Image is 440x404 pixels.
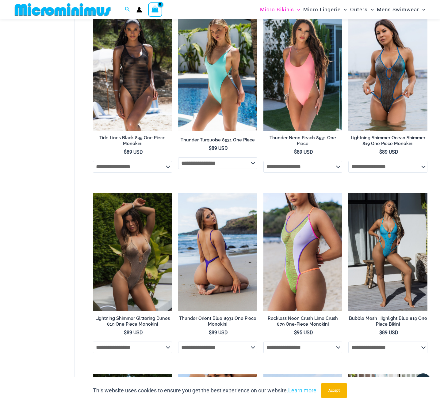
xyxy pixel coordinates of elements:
[341,2,347,17] span: Menu Toggle
[375,2,427,17] a: Mens SwimwearMenu ToggleMenu Toggle
[125,6,130,13] a: Search icon link
[379,149,398,155] bdi: 89 USD
[377,2,419,17] span: Mens Swimwear
[258,2,302,17] a: Micro BikinisMenu ToggleMenu Toggle
[93,316,172,327] h2: Lightning Shimmer Glittering Dunes 819 One Piece Monokini
[178,193,257,312] a: Thunder Orient Blue 8931 One piece 09Thunder Orient Blue 8931 One piece 13Thunder Orient Blue 893...
[148,2,162,17] a: View Shopping Cart, empty
[348,135,427,146] h2: Lightning Shimmer Ocean Shimmer 819 One Piece Monokini
[263,316,342,327] h2: Reckless Neon Crush Lime Crush 879 One-Piece Monokini
[209,330,212,335] span: $
[93,135,172,146] h2: Tide Lines Black 845 One Piece Monokini
[136,7,142,13] a: Account icon link
[263,193,342,312] a: Reckless Neon Crush Lime Crush 879 One Piece 09Reckless Neon Crush Lime Crush 879 One Piece 10Rec...
[12,3,113,17] img: MM SHOP LOGO FLAT
[209,145,228,151] bdi: 89 USD
[349,2,375,17] a: OutersMenu ToggleMenu Toggle
[379,330,382,335] span: $
[288,387,316,394] a: Learn more
[294,149,313,155] bdi: 89 USD
[368,2,374,17] span: Menu Toggle
[178,13,257,131] img: Thunder Turquoise 8931 One Piece 03
[178,137,257,143] h2: Thunder Turquoise 8931 One Piece
[303,2,341,17] span: Micro Lingerie
[93,193,172,312] a: Lightning Shimmer Glittering Dunes 819 One Piece Monokini 06Lightning Shimmer Glittering Dunes 81...
[93,13,172,131] a: Tide Lines Black 845 One Piece Monokini 02Tide Lines Black 845 One Piece Monokini 05Tide Lines Bl...
[321,383,347,398] button: Accept
[124,149,143,155] bdi: 89 USD
[348,13,427,131] img: Lightning Shimmer Glittering Dunes 819 One Piece Monokini 02
[124,330,143,335] bdi: 89 USD
[294,330,313,335] bdi: 95 USD
[263,316,342,329] a: Reckless Neon Crush Lime Crush 879 One-Piece Monokini
[294,149,297,155] span: $
[178,316,257,329] a: Thunder Orient Blue 8931 One Piece Monokini
[348,316,427,329] a: Bubble Mesh Highlight Blue 819 One Piece Bikini
[93,386,316,395] p: This website uses cookies to ensure you get the best experience on our website.
[93,316,172,329] a: Lightning Shimmer Glittering Dunes 819 One Piece Monokini
[93,193,172,312] img: Lightning Shimmer Glittering Dunes 819 One Piece Monokini 06
[348,135,427,149] a: Lightning Shimmer Ocean Shimmer 819 One Piece Monokini
[178,137,257,145] a: Thunder Turquoise 8931 One Piece
[348,193,427,312] img: Bubble Mesh Highlight Blue 819 One Piece 01
[348,193,427,312] a: Bubble Mesh Highlight Blue 819 One Piece 01Bubble Mesh Highlight Blue 819 One Piece 03Bubble Mesh...
[258,1,428,18] nav: Site Navigation
[263,135,342,146] h2: Thunder Neon Peach 8931 One Piece
[419,2,425,17] span: Menu Toggle
[260,2,294,17] span: Micro Bikinis
[379,330,398,335] bdi: 89 USD
[178,193,257,312] img: Thunder Orient Blue 8931 One piece 13
[178,13,257,131] a: Thunder Turquoise 8931 One Piece 03Thunder Turquoise 8931 One Piece 05Thunder Turquoise 8931 One ...
[263,13,342,131] img: Thunder Neon Peach 8931 One Piece 01
[348,13,427,131] a: Lightning Shimmer Glittering Dunes 819 One Piece Monokini 02Lightning Shimmer Glittering Dunes 81...
[93,13,172,131] img: Tide Lines Black 845 One Piece Monokini 02
[263,135,342,149] a: Thunder Neon Peach 8931 One Piece
[93,135,172,149] a: Tide Lines Black 845 One Piece Monokini
[348,316,427,327] h2: Bubble Mesh Highlight Blue 819 One Piece Bikini
[124,149,127,155] span: $
[379,149,382,155] span: $
[350,2,368,17] span: Outers
[124,330,127,335] span: $
[178,316,257,327] h2: Thunder Orient Blue 8931 One Piece Monokini
[263,193,342,312] img: Reckless Neon Crush Lime Crush 879 One Piece 09
[209,145,212,151] span: $
[294,330,297,335] span: $
[209,330,228,335] bdi: 89 USD
[263,13,342,131] a: Thunder Neon Peach 8931 One Piece 01Thunder Neon Peach 8931 One Piece 03Thunder Neon Peach 8931 O...
[294,2,300,17] span: Menu Toggle
[302,2,348,17] a: Micro LingerieMenu ToggleMenu Toggle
